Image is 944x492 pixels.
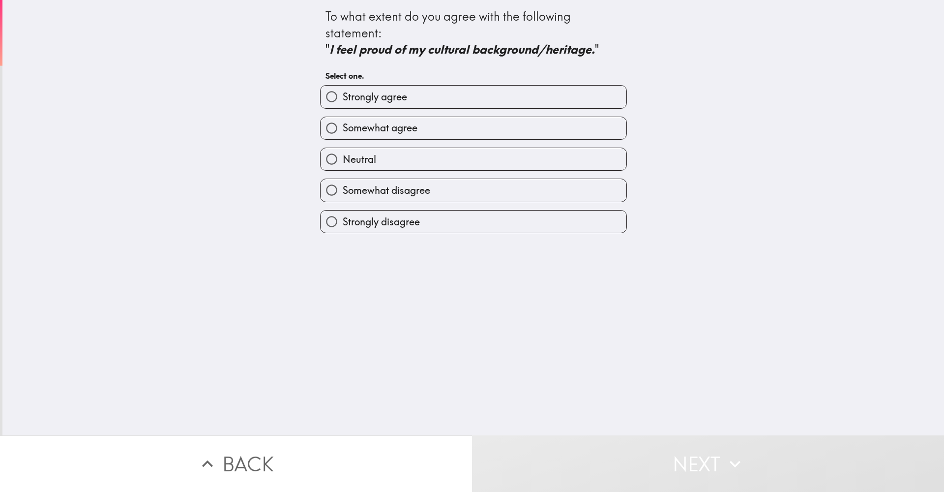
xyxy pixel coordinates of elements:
[472,435,944,492] button: Next
[343,121,417,135] span: Somewhat agree
[325,8,621,58] div: To what extent do you agree with the following statement: " "
[325,70,621,81] h6: Select one.
[343,215,420,229] span: Strongly disagree
[343,184,430,197] span: Somewhat disagree
[321,117,626,139] button: Somewhat agree
[343,153,376,166] span: Neutral
[329,42,595,57] i: I feel proud of my cultural background/heritage.
[321,211,626,233] button: Strongly disagree
[321,179,626,201] button: Somewhat disagree
[321,86,626,108] button: Strongly agree
[321,148,626,170] button: Neutral
[343,90,407,104] span: Strongly agree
